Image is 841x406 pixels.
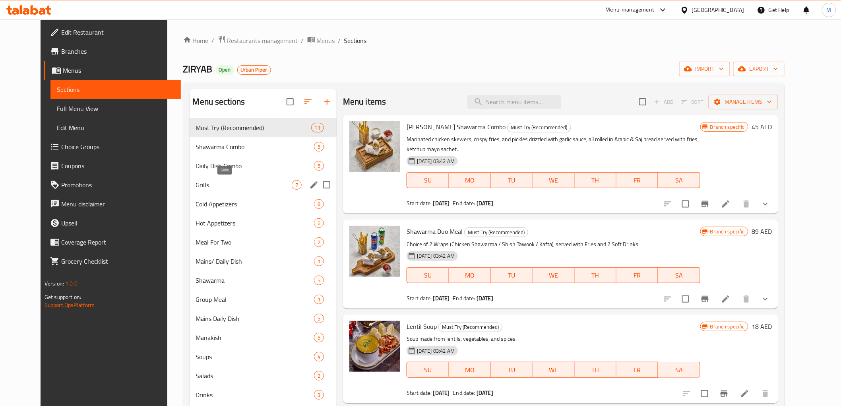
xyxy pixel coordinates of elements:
span: import [686,64,724,74]
button: SA [658,267,700,283]
button: SU [407,267,449,283]
button: TH [575,267,616,283]
span: SU [410,364,446,376]
span: Select section first [676,96,709,108]
button: sort-choices [658,289,677,309]
span: 3 [314,391,324,399]
div: items [314,295,324,304]
a: Edit menu item [721,294,731,304]
span: Salads [196,371,314,381]
button: FR [616,172,658,188]
a: Home [183,36,209,45]
input: search [467,95,561,109]
b: [DATE] [477,388,493,398]
span: Sort sections [298,92,318,111]
span: M [827,6,831,14]
div: items [314,333,324,342]
div: Shawarma5 [190,271,337,290]
span: Add item [651,96,676,108]
div: items [314,256,324,266]
span: Select to update [696,385,713,402]
a: Coupons [44,156,181,175]
div: Manakish5 [190,328,337,347]
span: 1.0.0 [65,278,78,289]
span: Version: [45,278,64,289]
span: 8 [314,200,324,208]
button: FR [616,267,658,283]
div: Drinks3 [190,385,337,404]
span: Start date: [407,388,432,398]
span: [DATE] 03:42 AM [414,347,458,355]
li: / [338,36,341,45]
button: delete [737,194,756,214]
span: Restaurants management [227,36,298,45]
a: Support.OpsPlatform [45,300,95,310]
span: WE [536,364,571,376]
span: 5 [314,315,324,322]
div: items [314,352,324,361]
div: items [314,276,324,285]
a: Promotions [44,175,181,194]
div: Mains Daily Dish5 [190,309,337,328]
span: Lentil Soup [407,321,437,332]
span: TH [578,270,613,281]
span: FR [620,270,655,281]
span: Edit Menu [57,123,174,132]
svg: Show Choices [761,199,770,209]
span: Branches [61,47,174,56]
span: Coupons [61,161,174,171]
button: WE [533,172,574,188]
span: 1 [314,258,324,265]
a: Edit menu item [721,199,731,209]
li: / [212,36,215,45]
span: Start date: [407,293,432,303]
span: Sections [57,85,174,94]
div: Drinks [196,390,314,400]
span: Must Try (Recommended) [196,123,311,132]
button: SU [407,172,449,188]
button: delete [737,289,756,309]
span: 6 [314,220,324,227]
span: Branch specific [707,228,748,235]
span: End date: [453,198,475,208]
img: Sheesh Tawook Shawarma Combo [349,121,400,172]
div: items [314,390,324,400]
button: edit [308,179,320,191]
span: FR [620,364,655,376]
button: import [679,62,730,76]
p: Choice of 2 Wraps (Chicken Shawarma / Shish Tawook / Kafta), served with Fries and 2 Soft Drinks [407,239,700,249]
p: Soup made from lentils, vegetables, and spices. [407,334,700,344]
span: Edit Restaurant [61,27,174,37]
span: 2 [314,372,324,380]
button: FR [616,362,658,378]
button: delete [756,384,775,403]
a: Edit menu item [740,389,750,398]
span: 2 [314,239,324,246]
button: MO [449,267,490,283]
div: Must Try (Recommended)11 [190,118,337,137]
p: Marinated chicken skewers, crispy fries, and pickles drizzled with garlic sauce, all rolled in Ar... [407,134,700,154]
span: Manage items [715,97,772,107]
span: Mains/ Daily Dish [196,256,314,266]
div: items [314,199,324,209]
span: 1 [314,296,324,303]
b: [DATE] [477,293,493,303]
span: Branch specific [707,123,748,131]
span: 4 [314,353,324,361]
span: Group Meal [196,295,314,304]
span: Meal For Two [196,237,314,247]
button: TH [575,172,616,188]
span: [DATE] 03:42 AM [414,252,458,260]
span: TU [494,364,529,376]
span: Select section [634,93,651,110]
span: Soups [196,352,314,361]
div: Must Try (Recommended) [438,322,502,332]
div: Open [216,65,234,75]
span: TU [494,270,529,281]
button: WE [533,362,574,378]
a: Restaurants management [218,35,298,46]
span: Menus [317,36,335,45]
button: WE [533,267,574,283]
